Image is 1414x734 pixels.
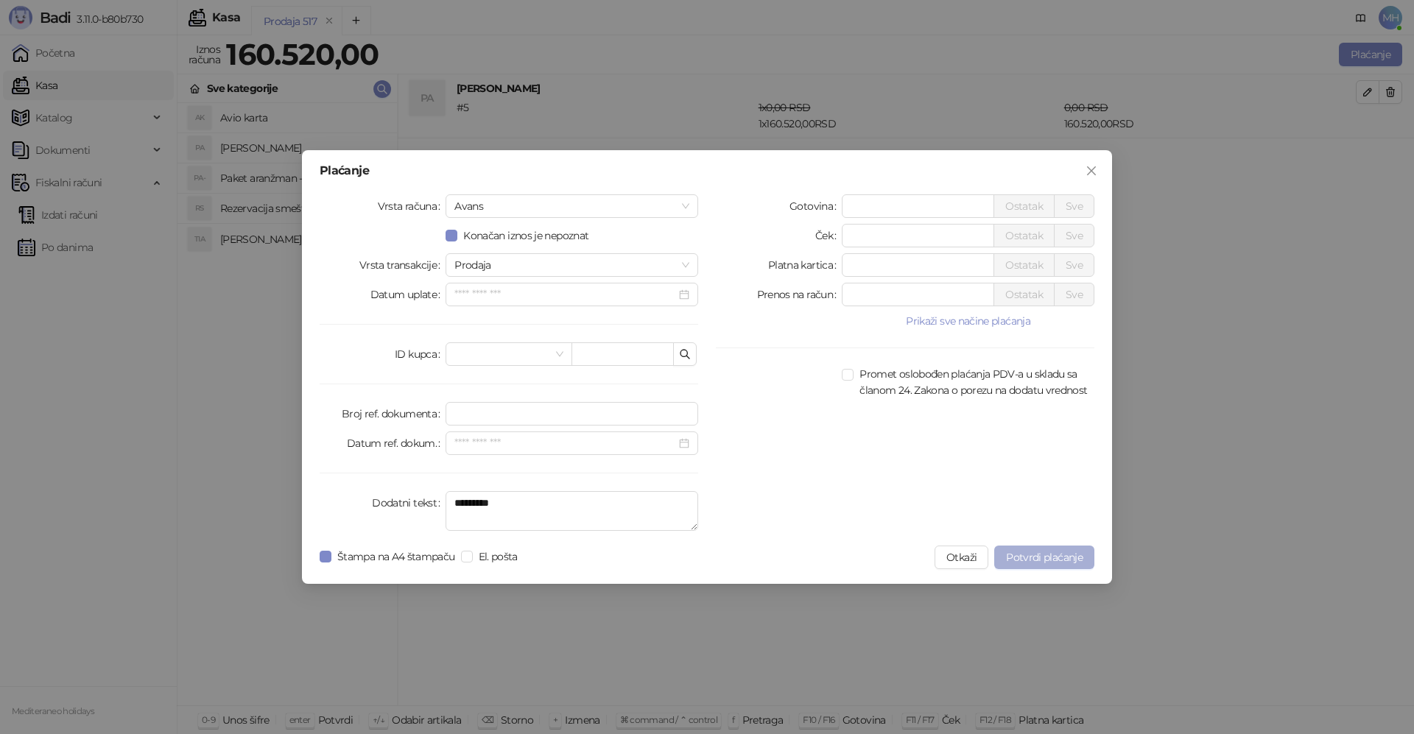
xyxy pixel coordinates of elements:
label: Broj ref. dokumenta [342,402,446,426]
button: Close [1080,159,1103,183]
label: ID kupca [395,342,446,366]
label: Platna kartica [768,253,842,277]
button: Sve [1054,194,1094,218]
label: Vrsta transakcije [359,253,446,277]
span: Štampa na A4 štampaču [331,548,461,565]
button: Potvrdi plaćanje [994,546,1094,569]
label: Vrsta računa [378,194,446,218]
input: Datum uplate [454,286,676,303]
span: Konačan iznos je nepoznat [457,227,594,244]
button: Otkaži [935,546,988,569]
input: Datum ref. dokum. [454,435,676,451]
span: El. pošta [473,548,524,565]
button: Ostatak [993,194,1055,218]
button: Ostatak [993,283,1055,306]
label: Dodatni tekst [372,491,446,515]
label: Prenos na račun [757,283,843,306]
button: Sve [1054,253,1094,277]
label: Gotovina [789,194,842,218]
button: Sve [1054,224,1094,247]
button: Ostatak [993,253,1055,277]
button: Prikaži sve načine plaćanja [842,312,1094,330]
textarea: Dodatni tekst [446,491,698,531]
span: Prodaja [454,254,689,276]
label: Datum uplate [370,283,446,306]
input: Broj ref. dokumenta [446,402,698,426]
span: Zatvori [1080,165,1103,177]
span: Potvrdi plaćanje [1006,551,1083,564]
span: Promet oslobođen plaćanja PDV-a u skladu sa članom 24. Zakona o porezu na dodatu vrednost [854,366,1094,398]
span: Avans [454,195,689,217]
button: Sve [1054,283,1094,306]
span: close [1086,165,1097,177]
div: Plaćanje [320,165,1094,177]
label: Datum ref. dokum. [347,431,446,455]
button: Ostatak [993,224,1055,247]
label: Ček [815,224,842,247]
